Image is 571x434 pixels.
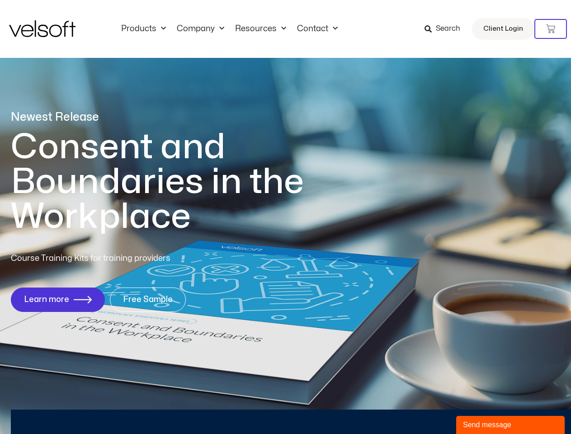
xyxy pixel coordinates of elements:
[11,288,105,312] a: Learn more
[110,288,186,312] a: Free Sample
[472,18,534,40] a: Client Login
[116,24,343,34] nav: Menu
[292,24,343,34] a: ContactMenu Toggle
[123,295,173,304] span: Free Sample
[11,252,236,265] p: Course Training Kits for training providers
[171,24,230,34] a: CompanyMenu Toggle
[24,295,69,304] span: Learn more
[425,21,467,37] a: Search
[483,23,523,35] span: Client Login
[456,414,566,434] iframe: chat widget
[116,24,171,34] a: ProductsMenu Toggle
[11,130,341,234] h1: Consent and Boundaries in the Workplace
[436,23,460,35] span: Search
[11,109,341,125] p: Newest Release
[230,24,292,34] a: ResourcesMenu Toggle
[9,20,76,37] img: Velsoft Training Materials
